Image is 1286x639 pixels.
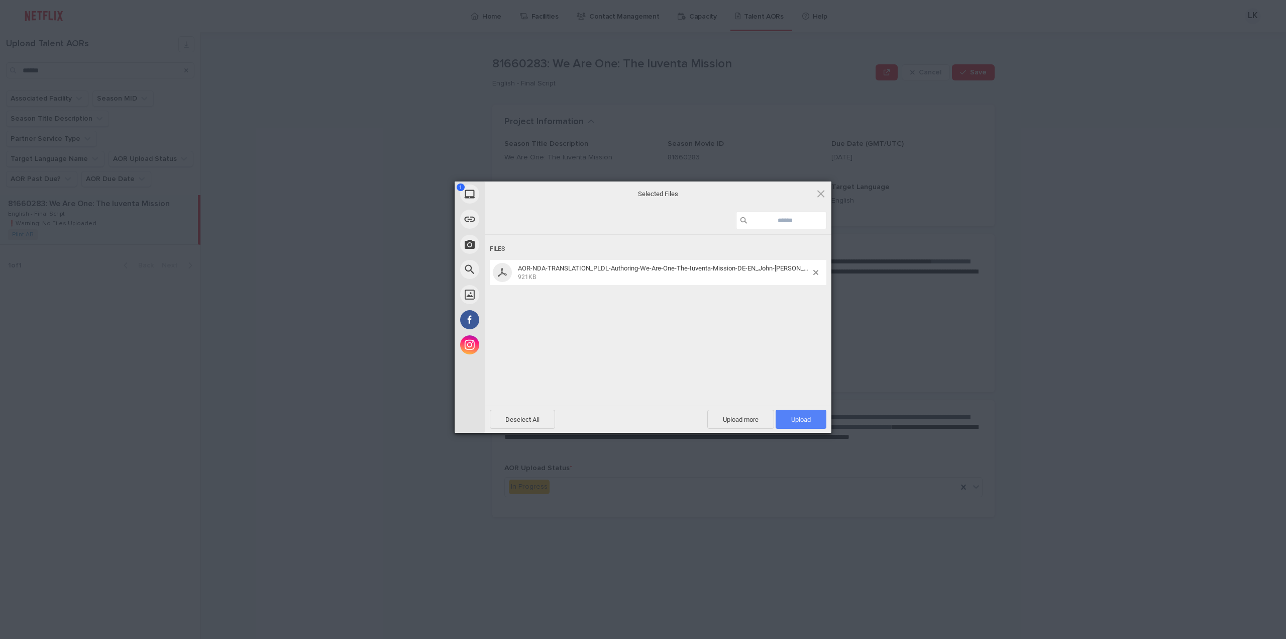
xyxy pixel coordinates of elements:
[518,264,834,272] span: AOR-NDA-TRANSLATION_PLDL-Authoring-We-Are-One-The-Iuventa-Mission-DE-EN_John-[PERSON_NAME].pdf
[490,240,826,258] div: Files
[518,273,536,281] span: 921KB
[457,184,465,191] span: 1
[455,282,575,307] div: Unsplash
[455,181,575,207] div: My Device
[455,232,575,257] div: Take Photo
[455,207,575,232] div: Link (URL)
[815,188,826,199] span: Click here or hit ESC to close picker
[455,257,575,282] div: Web Search
[707,410,774,429] span: Upload more
[515,264,813,281] span: AOR-NDA-TRANSLATION_PLDL-Authoring-We-Are-One-The-Iuventa-Mission-DE-EN_John-Turner.pdf
[455,307,575,332] div: Facebook
[791,416,811,423] span: Upload
[558,189,759,198] span: Selected Files
[490,410,555,429] span: Deselect All
[776,410,826,429] span: Upload
[455,332,575,357] div: Instagram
